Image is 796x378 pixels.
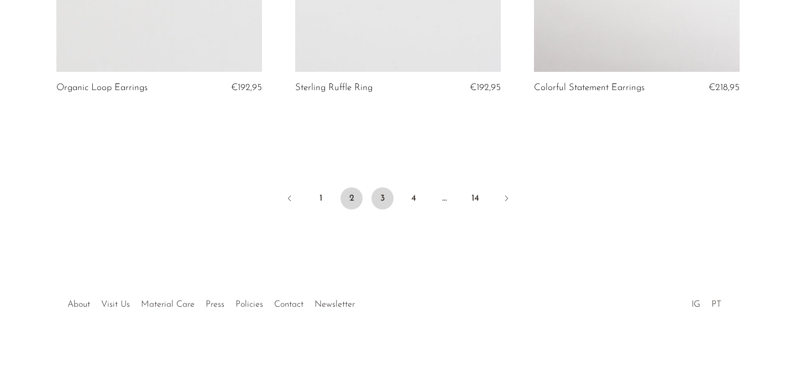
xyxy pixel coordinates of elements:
[341,187,363,209] span: 2
[310,187,332,209] a: 1
[686,291,727,312] ul: Social Medias
[692,300,700,309] a: IG
[495,187,517,212] a: Next
[56,83,148,93] a: Organic Loop Earrings
[279,187,301,212] a: Previous
[402,187,425,209] a: 4
[141,300,195,309] a: Material Care
[709,83,740,92] span: €218,95
[274,300,303,309] a: Contact
[295,83,373,93] a: Sterling Ruffle Ring
[711,300,721,309] a: PT
[235,300,263,309] a: Policies
[371,187,394,209] a: 3
[67,300,90,309] a: About
[101,300,130,309] a: Visit Us
[470,83,501,92] span: €192,95
[231,83,262,92] span: €192,95
[206,300,224,309] a: Press
[534,83,645,93] a: Colorful Statement Earrings
[464,187,486,209] a: 14
[62,291,360,312] ul: Quick links
[433,187,455,209] span: …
